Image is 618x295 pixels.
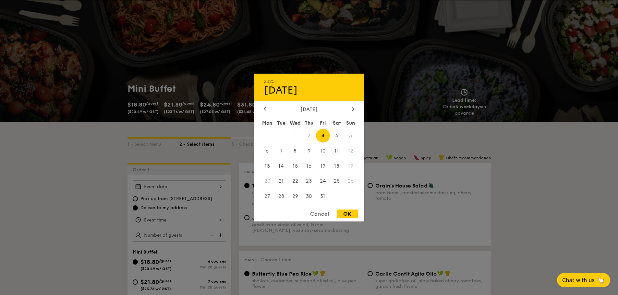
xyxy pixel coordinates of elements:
[288,159,302,173] span: 15
[337,210,358,218] div: OK
[261,117,274,129] div: Mon
[274,144,288,158] span: 7
[288,189,302,203] span: 29
[597,277,605,284] span: 🦙
[330,144,344,158] span: 11
[302,159,316,173] span: 16
[330,129,344,142] span: 4
[330,159,344,173] span: 18
[557,273,610,287] button: Chat with us🦙
[316,117,330,129] div: Fri
[302,189,316,203] span: 30
[302,117,316,129] div: Thu
[288,129,302,142] span: 1
[344,117,358,129] div: Sun
[274,159,288,173] span: 14
[261,174,274,188] span: 20
[330,174,344,188] span: 25
[330,117,344,129] div: Sat
[344,159,358,173] span: 19
[288,117,302,129] div: Wed
[562,277,595,283] span: Chat with us
[274,189,288,203] span: 28
[304,210,335,218] div: Cancel
[344,129,358,142] span: 5
[288,174,302,188] span: 22
[344,144,358,158] span: 12
[288,144,302,158] span: 8
[261,159,274,173] span: 13
[274,174,288,188] span: 21
[316,159,330,173] span: 17
[261,144,274,158] span: 6
[274,117,288,129] div: Tue
[261,189,274,203] span: 27
[264,106,355,112] div: [DATE]
[264,78,355,84] div: 2025
[264,84,355,96] div: [DATE]
[344,174,358,188] span: 26
[316,174,330,188] span: 24
[302,144,316,158] span: 9
[316,144,330,158] span: 10
[302,174,316,188] span: 23
[316,189,330,203] span: 31
[316,129,330,142] span: 3
[302,129,316,142] span: 2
